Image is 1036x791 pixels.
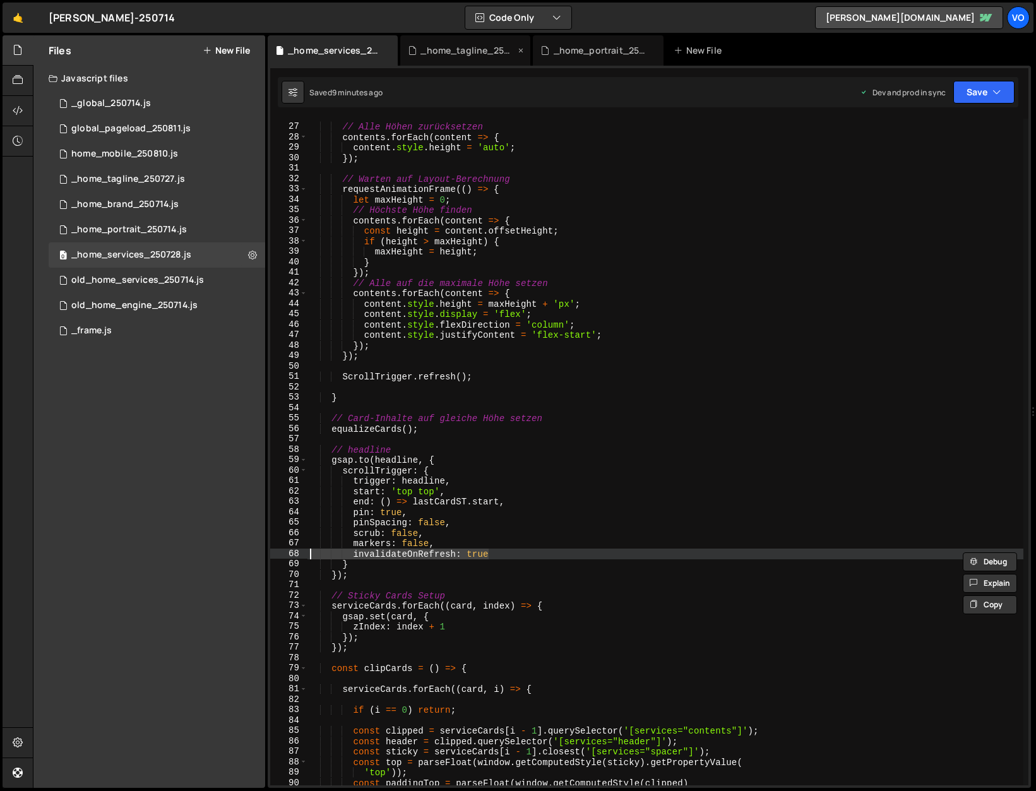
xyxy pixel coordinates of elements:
[270,559,307,569] div: 69
[270,444,307,455] div: 58
[270,767,307,778] div: 89
[49,116,265,141] div: 16046/44643.js
[270,663,307,674] div: 79
[49,318,265,343] div: 16046/42994.js
[270,184,307,194] div: 33
[270,455,307,465] div: 59
[71,123,191,134] div: global_pageload_250811.js
[270,580,307,590] div: 71
[270,392,307,403] div: 53
[860,87,946,98] div: Dev and prod in sync
[270,288,307,299] div: 43
[270,257,307,268] div: 40
[270,434,307,444] div: 57
[59,251,67,261] span: 0
[49,217,265,242] div: 16046/42992.js
[71,98,151,109] div: _global_250714.js
[270,528,307,538] div: 66
[270,517,307,528] div: 65
[71,174,185,185] div: _home_tagline_250727.js
[49,10,175,25] div: [PERSON_NAME]-250714
[270,642,307,653] div: 77
[465,6,571,29] button: Code Only
[270,496,307,507] div: 63
[1007,6,1030,29] a: vo
[270,475,307,486] div: 61
[71,224,187,235] div: _home_portrait_250714.js
[270,549,307,559] div: 68
[270,705,307,715] div: 83
[33,66,265,91] div: Javascript files
[270,142,307,153] div: 29
[49,192,265,217] div: 16046/42990.js
[953,81,1015,104] button: Save
[270,194,307,205] div: 34
[270,163,307,174] div: 31
[332,87,383,98] div: 9 minutes ago
[270,507,307,518] div: 64
[420,44,515,57] div: _home_tagline_250727.js
[49,44,71,57] h2: Files
[270,236,307,247] div: 38
[270,424,307,434] div: 56
[270,684,307,694] div: 81
[71,275,204,286] div: old_home_services_250714.js
[203,45,250,56] button: New File
[270,621,307,632] div: 75
[270,486,307,497] div: 62
[270,778,307,788] div: 90
[270,736,307,747] div: 86
[270,121,307,132] div: 27
[3,3,33,33] a: 🤙
[270,403,307,413] div: 54
[270,715,307,726] div: 84
[270,694,307,705] div: 82
[270,205,307,215] div: 35
[270,611,307,622] div: 74
[815,6,1003,29] a: [PERSON_NAME][DOMAIN_NAME]
[270,330,307,340] div: 47
[71,300,198,311] div: old_home_engine_250714.js
[270,746,307,757] div: 87
[270,225,307,236] div: 37
[270,132,307,143] div: 28
[270,309,307,319] div: 45
[270,465,307,476] div: 60
[309,87,383,98] div: Saved
[49,91,265,116] div: 16046/42989.js
[270,153,307,164] div: 30
[554,44,648,57] div: _home_portrait_250714.js
[270,413,307,424] div: 55
[270,569,307,580] div: 70
[270,757,307,768] div: 88
[963,595,1017,614] button: Copy
[270,590,307,601] div: 72
[270,600,307,611] div: 73
[288,44,383,57] div: _home_services_250728.js
[270,632,307,643] div: 76
[49,242,265,268] div: 16046/43842.js
[270,674,307,684] div: 80
[71,148,178,160] div: home_mobile_250810.js
[270,538,307,549] div: 67
[49,293,265,318] div: 16046/42991.js
[71,249,191,261] div: _home_services_250728.js
[270,371,307,382] div: 51
[49,141,265,167] div: 16046/44621.js
[270,653,307,663] div: 78
[270,725,307,736] div: 85
[270,361,307,372] div: 50
[270,267,307,278] div: 41
[674,44,727,57] div: New File
[270,278,307,288] div: 42
[270,246,307,257] div: 39
[49,268,265,293] div: 16046/42993.js
[270,319,307,330] div: 46
[270,215,307,226] div: 36
[71,199,179,210] div: _home_brand_250714.js
[270,299,307,309] div: 44
[270,174,307,184] div: 32
[270,350,307,361] div: 49
[963,552,1017,571] button: Debug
